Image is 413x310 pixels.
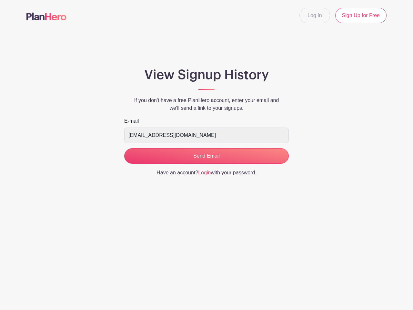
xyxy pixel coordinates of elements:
p: If you don't have a free PlanHero account, enter your email and we'll send a link to your signups. [124,97,289,112]
a: Login [198,170,211,175]
img: logo-507f7623f17ff9eddc593b1ce0a138ce2505c220e1c5a4e2b4648c50719b7d32.svg [26,13,66,20]
a: Sign Up for Free [335,8,387,23]
label: E-mail [124,117,139,125]
a: Log In [299,8,330,23]
p: Have an account? with your password. [124,169,289,177]
h1: View Signup History [124,67,289,83]
input: e.g. julie@eventco.com [124,128,289,143]
input: Send Email [124,148,289,164]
